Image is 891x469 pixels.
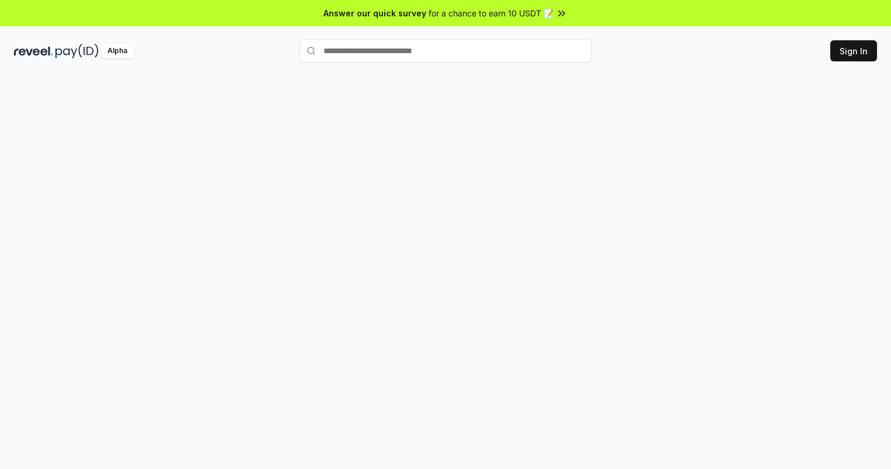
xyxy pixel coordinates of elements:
img: reveel_dark [14,44,53,58]
img: pay_id [55,44,99,58]
div: Alpha [101,44,134,58]
span: Answer our quick survey [323,7,426,19]
span: for a chance to earn 10 USDT 📝 [429,7,554,19]
button: Sign In [830,40,877,61]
